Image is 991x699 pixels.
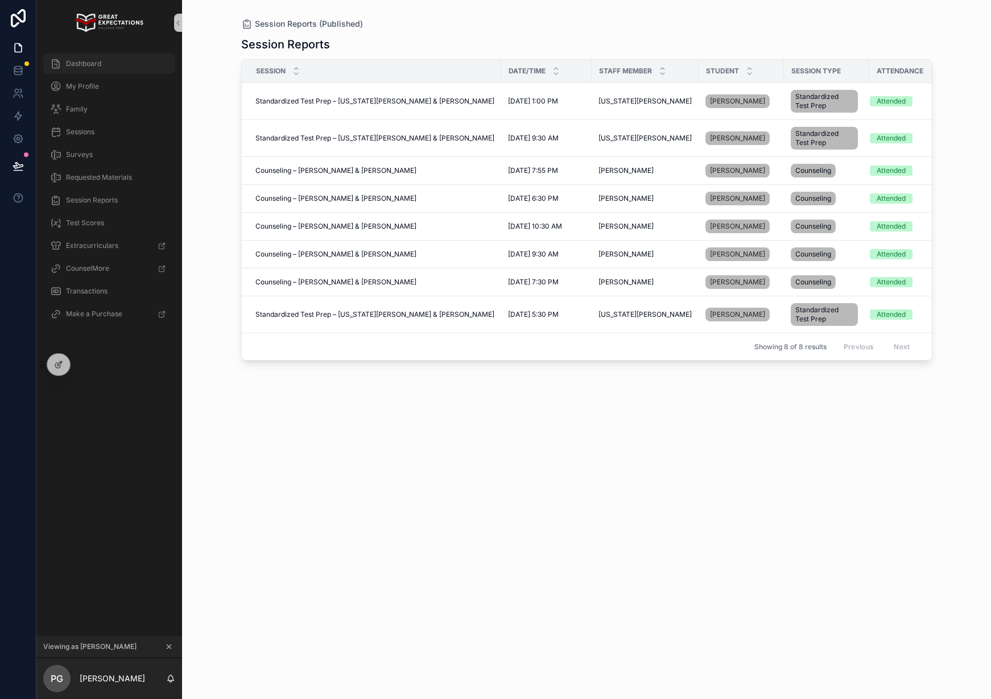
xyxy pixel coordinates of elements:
[255,97,494,106] a: Standardized Test Prep – [US_STATE][PERSON_NAME] & [PERSON_NAME]
[795,129,853,147] span: Standardized Test Prep
[705,305,777,324] a: [PERSON_NAME]
[791,125,862,152] a: Standardized Test Prep
[598,278,654,287] span: [PERSON_NAME]
[870,193,956,204] a: Attended
[241,36,330,52] h1: Session Reports
[705,131,770,145] a: [PERSON_NAME]
[754,342,827,351] span: Showing 8 of 8 results
[66,309,122,319] span: Make a Purchase
[870,277,956,287] a: Attended
[877,193,906,204] div: Attended
[255,222,494,231] a: Counseling – [PERSON_NAME] & [PERSON_NAME]
[877,96,906,106] div: Attended
[710,310,765,319] span: [PERSON_NAME]
[255,250,494,259] a: Counseling – [PERSON_NAME] & [PERSON_NAME]
[795,222,831,231] span: Counseling
[795,250,831,259] span: Counseling
[710,250,765,259] span: [PERSON_NAME]
[66,264,109,273] span: CounselMore
[508,166,558,175] span: [DATE] 7:55 PM
[877,309,906,320] div: Attended
[710,222,765,231] span: [PERSON_NAME]
[598,310,692,319] span: [US_STATE][PERSON_NAME]
[508,134,585,143] a: [DATE] 9:30 AM
[66,150,93,159] span: Surveys
[598,278,692,287] a: [PERSON_NAME]
[598,250,654,259] span: [PERSON_NAME]
[870,249,956,259] a: Attended
[66,127,94,137] span: Sessions
[36,46,182,339] div: scrollable content
[598,134,692,143] span: [US_STATE][PERSON_NAME]
[66,287,108,296] span: Transactions
[705,192,770,205] a: [PERSON_NAME]
[43,213,175,233] a: Test Scores
[255,222,416,231] span: Counseling – [PERSON_NAME] & [PERSON_NAME]
[870,309,956,320] a: Attended
[705,189,777,208] a: [PERSON_NAME]
[66,105,88,114] span: Family
[66,218,104,228] span: Test Scores
[43,235,175,256] a: Extracurriculars
[870,133,956,143] a: Attended
[598,222,692,231] a: [PERSON_NAME]
[705,245,777,263] a: [PERSON_NAME]
[705,275,770,289] a: [PERSON_NAME]
[710,278,765,287] span: [PERSON_NAME]
[705,92,777,110] a: [PERSON_NAME]
[43,144,175,165] a: Surveys
[43,281,175,301] a: Transactions
[705,94,770,108] a: [PERSON_NAME]
[877,67,923,76] span: Attendance
[705,220,770,233] a: [PERSON_NAME]
[255,166,494,175] a: Counseling – [PERSON_NAME] & [PERSON_NAME]
[877,249,906,259] div: Attended
[509,67,546,76] span: Date/Time
[598,250,692,259] a: [PERSON_NAME]
[791,162,862,180] a: Counseling
[877,277,906,287] div: Attended
[598,222,654,231] span: [PERSON_NAME]
[791,273,862,291] a: Counseling
[710,166,765,175] span: [PERSON_NAME]
[508,310,559,319] span: [DATE] 5:30 PM
[75,14,143,32] img: App logo
[255,194,416,203] span: Counseling – [PERSON_NAME] & [PERSON_NAME]
[508,166,585,175] a: [DATE] 7:55 PM
[705,162,777,180] a: [PERSON_NAME]
[795,92,853,110] span: Standardized Test Prep
[66,196,118,205] span: Session Reports
[598,194,654,203] span: [PERSON_NAME]
[43,53,175,74] a: Dashboard
[255,310,494,319] span: Standardized Test Prep – [US_STATE][PERSON_NAME] & [PERSON_NAME]
[255,250,416,259] span: Counseling – [PERSON_NAME] & [PERSON_NAME]
[705,129,777,147] a: [PERSON_NAME]
[705,273,777,291] a: [PERSON_NAME]
[598,97,692,106] a: [US_STATE][PERSON_NAME]
[508,222,562,231] span: [DATE] 10:30 AM
[710,134,765,143] span: [PERSON_NAME]
[508,222,585,231] a: [DATE] 10:30 AM
[508,134,559,143] span: [DATE] 9:30 AM
[877,133,906,143] div: Attended
[791,189,862,208] a: Counseling
[705,164,770,177] a: [PERSON_NAME]
[43,190,175,210] a: Session Reports
[705,247,770,261] a: [PERSON_NAME]
[791,245,862,263] a: Counseling
[795,278,831,287] span: Counseling
[43,99,175,119] a: Family
[255,278,416,287] span: Counseling – [PERSON_NAME] & [PERSON_NAME]
[791,301,862,328] a: Standardized Test Prep
[51,672,63,685] span: PG
[255,134,494,143] a: Standardized Test Prep – [US_STATE][PERSON_NAME] & [PERSON_NAME]
[255,166,416,175] span: Counseling – [PERSON_NAME] & [PERSON_NAME]
[66,82,99,91] span: My Profile
[508,194,585,203] a: [DATE] 6:30 PM
[43,122,175,142] a: Sessions
[43,304,175,324] a: Make a Purchase
[791,88,862,115] a: Standardized Test Prep
[795,194,831,203] span: Counseling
